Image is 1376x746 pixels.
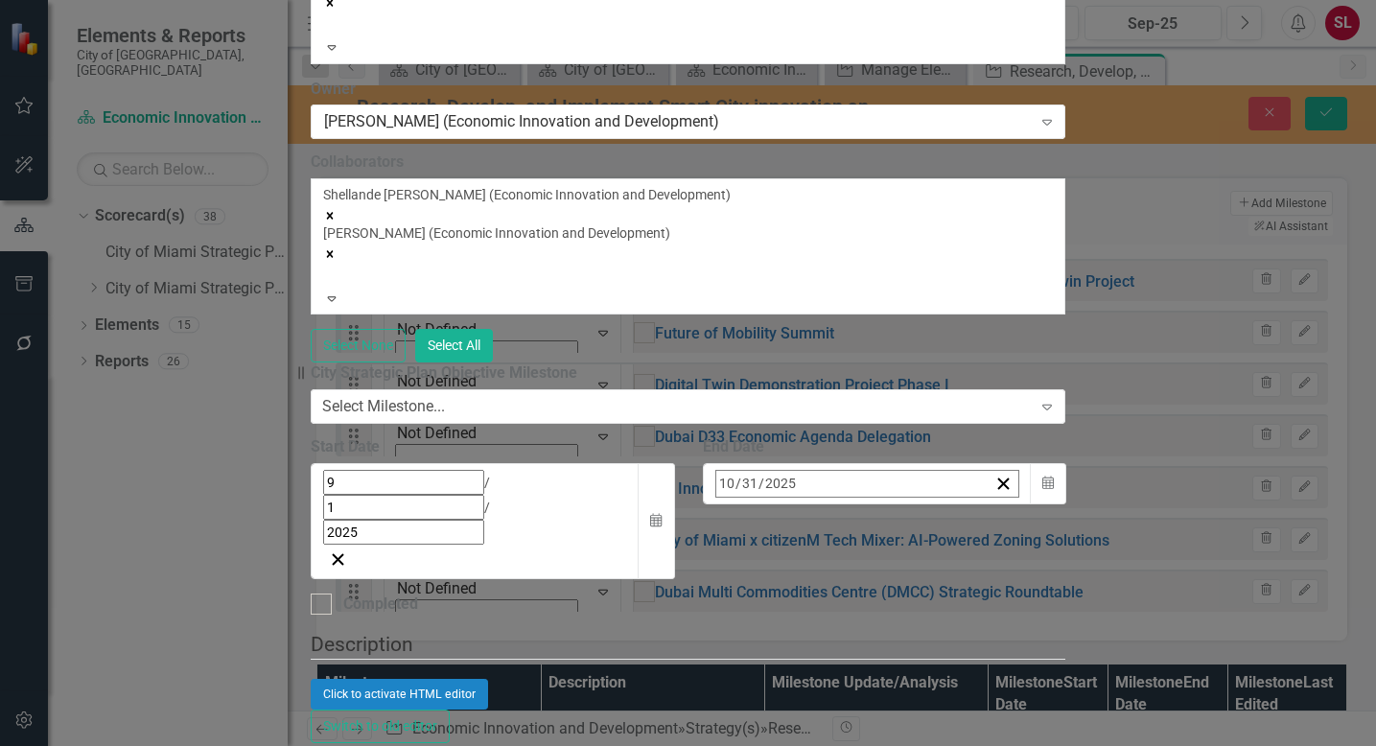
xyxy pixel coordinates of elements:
[322,396,445,418] div: Select Milestone...
[311,679,488,710] button: Click to activate HTML editor
[311,362,1066,385] label: City Strategic Plan Objective Milestone
[323,204,1054,223] div: Remove Shellande LaFortune (Economic Innovation and Development)
[343,594,418,616] div: Completed
[311,630,1066,660] legend: Description
[415,329,493,362] button: Select All
[311,79,1066,101] label: Owner
[764,471,797,497] input: yyyy
[735,475,741,492] span: /
[324,111,1032,133] div: [PERSON_NAME] (Economic Innovation and Development)
[703,436,1066,458] div: End Date
[323,223,1054,243] div: [PERSON_NAME] (Economic Innovation and Development)
[718,471,735,497] input: mm
[484,475,490,490] span: /
[311,329,406,362] button: Select None
[311,710,450,743] button: Switch to old editor
[758,475,764,492] span: /
[323,185,1054,204] div: Shellande [PERSON_NAME] (Economic Innovation and Development)
[311,436,674,458] div: Start Date
[741,471,758,497] input: dd
[311,152,1066,174] label: Collaborators
[323,243,1054,262] div: Remove Jennifer Moy (Economic Innovation and Development)
[484,500,490,515] span: /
